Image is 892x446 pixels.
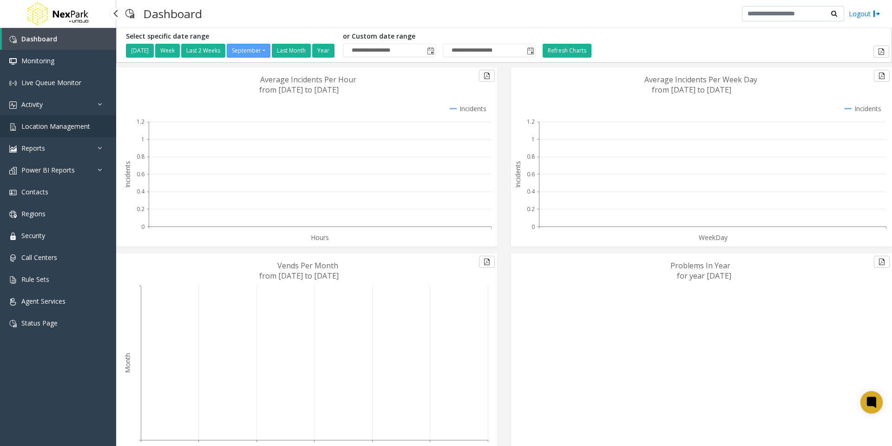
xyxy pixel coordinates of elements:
[123,353,132,373] text: Month
[9,58,17,65] img: 'icon'
[699,233,728,242] text: WeekDay
[21,187,48,196] span: Contacts
[527,187,535,195] text: 0.4
[644,74,757,85] text: Average Incidents Per Week Day
[9,233,17,240] img: 'icon'
[873,9,880,19] img: logout
[21,56,54,65] span: Monitoring
[9,298,17,306] img: 'icon'
[527,205,535,213] text: 0.2
[155,44,180,58] button: Week
[531,135,535,143] text: 1
[272,44,311,58] button: Last Month
[670,260,730,271] text: Problems In Year
[9,36,17,43] img: 'icon'
[479,256,495,268] button: Export to pdf
[21,319,58,327] span: Status Page
[873,46,889,58] button: Export to pdf
[849,9,880,19] a: Logout
[21,78,81,87] span: Live Queue Monitor
[259,85,339,95] text: from [DATE] to [DATE]
[123,161,132,188] text: Incidents
[227,44,270,58] button: September
[513,161,522,188] text: Incidents
[677,271,731,281] text: for year [DATE]
[21,253,57,262] span: Call Centers
[9,276,17,284] img: 'icon'
[9,123,17,131] img: 'icon'
[277,260,338,271] text: Vends Per Month
[21,166,75,174] span: Power BI Reports
[9,80,17,87] img: 'icon'
[527,118,535,126] text: 1.2
[259,271,339,281] text: from [DATE] to [DATE]
[21,122,90,131] span: Location Management
[21,100,43,109] span: Activity
[527,153,535,160] text: 0.8
[527,170,535,178] text: 0.6
[137,205,144,213] text: 0.2
[9,189,17,196] img: 'icon'
[343,33,536,40] h5: or Custom date range
[141,223,144,231] text: 0
[141,135,144,143] text: 1
[9,145,17,153] img: 'icon'
[126,44,154,58] button: [DATE]
[137,118,144,126] text: 1.2
[312,44,334,58] button: Year
[9,167,17,174] img: 'icon'
[425,44,435,57] span: Toggle popup
[139,2,207,25] h3: Dashboard
[9,211,17,218] img: 'icon'
[137,153,144,160] text: 0.8
[125,2,134,25] img: pageIcon
[21,144,45,153] span: Reports
[21,275,49,284] span: Rule Sets
[9,320,17,327] img: 'icon'
[525,44,535,57] span: Toggle popup
[126,33,336,40] h5: Select specific date range
[9,254,17,262] img: 'icon'
[874,70,890,82] button: Export to pdf
[874,256,890,268] button: Export to pdf
[479,70,495,82] button: Export to pdf
[531,223,535,231] text: 0
[260,74,356,85] text: Average Incidents Per Hour
[543,44,591,58] button: Refresh Charts
[137,187,145,195] text: 0.4
[21,209,46,218] span: Regions
[652,85,731,95] text: from [DATE] to [DATE]
[2,28,116,50] a: Dashboard
[21,231,45,240] span: Security
[181,44,225,58] button: Last 2 Weeks
[311,233,329,242] text: Hours
[21,297,66,306] span: Agent Services
[9,101,17,109] img: 'icon'
[21,34,57,43] span: Dashboard
[137,170,144,178] text: 0.6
